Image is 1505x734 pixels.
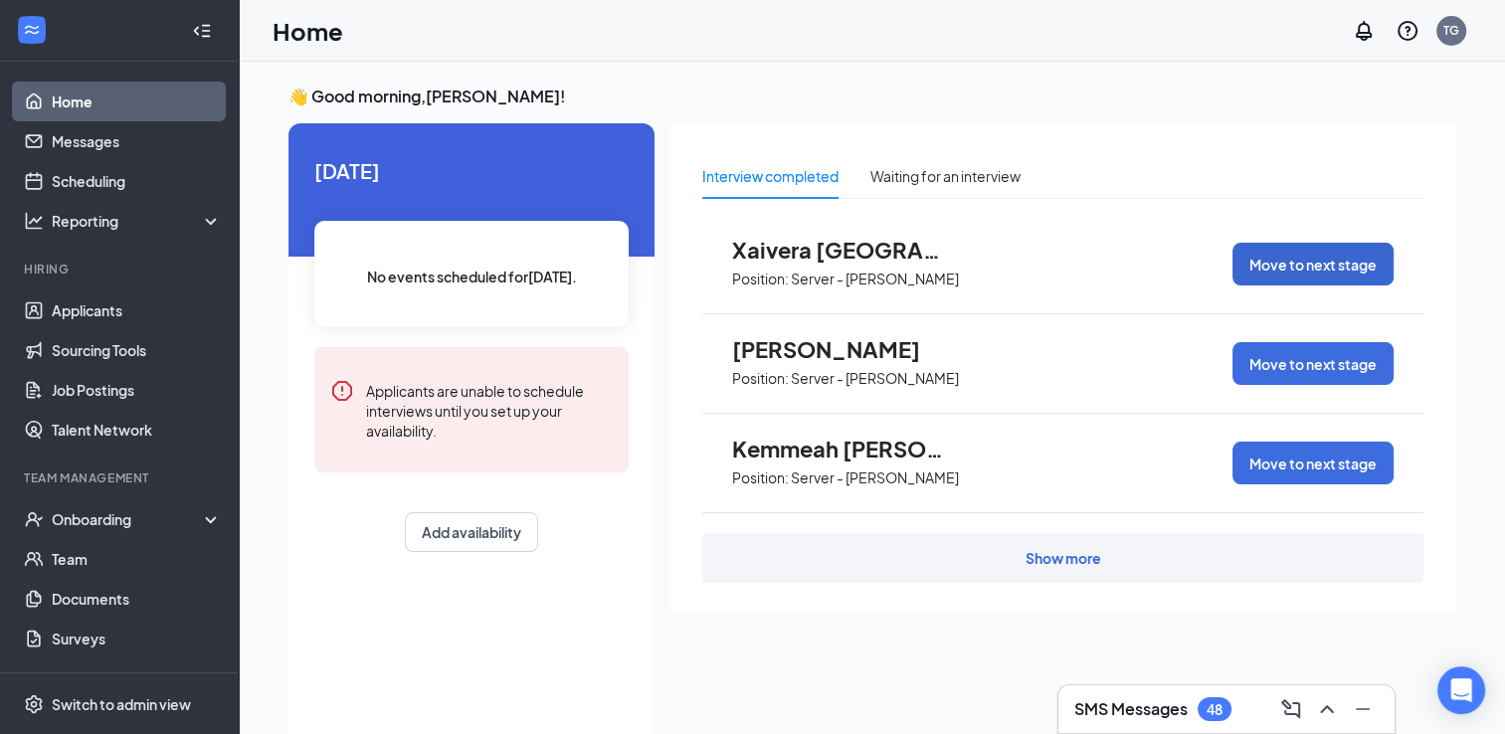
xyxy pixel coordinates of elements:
[1351,697,1375,721] svg: Minimize
[314,155,629,186] span: [DATE]
[1315,697,1339,721] svg: ChevronUp
[273,14,343,48] h1: Home
[1396,19,1419,43] svg: QuestionInfo
[791,468,959,487] p: Server - [PERSON_NAME]
[24,211,44,231] svg: Analysis
[52,121,222,161] a: Messages
[288,86,1455,107] h3: 👋 Good morning, [PERSON_NAME] !
[732,436,951,461] span: Kemmeah [PERSON_NAME]
[1437,666,1485,714] div: Open Intercom Messenger
[1352,19,1376,43] svg: Notifications
[1207,701,1223,718] div: 48
[52,82,222,121] a: Home
[1279,697,1303,721] svg: ComposeMessage
[1311,693,1343,725] button: ChevronUp
[732,468,789,487] p: Position:
[52,211,223,231] div: Reporting
[405,512,538,552] button: Add availability
[24,509,44,529] svg: UserCheck
[1347,693,1379,725] button: Minimize
[1232,442,1394,484] button: Move to next stage
[702,165,839,187] div: Interview completed
[732,369,789,388] p: Position:
[1026,548,1101,568] div: Show more
[22,20,42,40] svg: WorkstreamLogo
[52,410,222,450] a: Talent Network
[791,270,959,288] p: Server - [PERSON_NAME]
[24,694,44,714] svg: Settings
[330,379,354,403] svg: Error
[1074,698,1188,720] h3: SMS Messages
[24,261,218,277] div: Hiring
[52,579,222,619] a: Documents
[791,369,959,388] p: Server - [PERSON_NAME]
[367,266,577,287] span: No events scheduled for [DATE] .
[1232,243,1394,285] button: Move to next stage
[732,270,789,288] p: Position:
[52,370,222,410] a: Job Postings
[52,509,205,529] div: Onboarding
[52,330,222,370] a: Sourcing Tools
[732,237,951,263] span: Xaivera [GEOGRAPHIC_DATA]
[366,379,613,441] div: Applicants are unable to schedule interviews until you set up your availability.
[52,539,222,579] a: Team
[1232,342,1394,385] button: Move to next stage
[52,161,222,201] a: Scheduling
[52,290,222,330] a: Applicants
[192,21,212,41] svg: Collapse
[1275,693,1307,725] button: ComposeMessage
[52,619,222,658] a: Surveys
[732,336,951,362] span: [PERSON_NAME]
[870,165,1021,187] div: Waiting for an interview
[24,469,218,486] div: Team Management
[52,694,191,714] div: Switch to admin view
[1443,22,1459,39] div: TG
